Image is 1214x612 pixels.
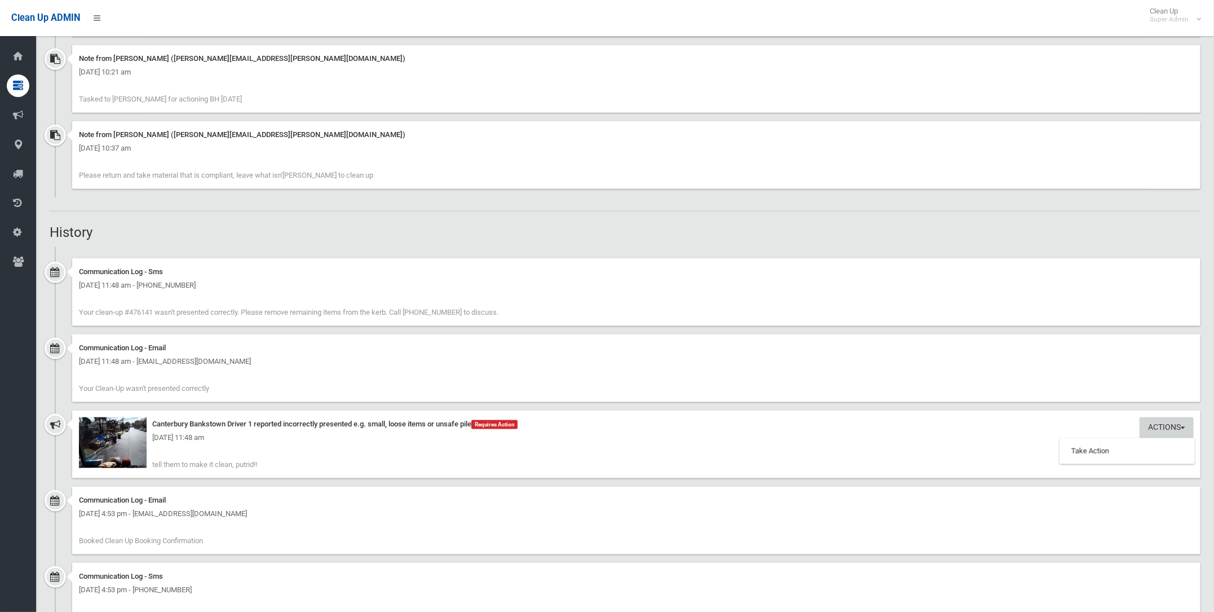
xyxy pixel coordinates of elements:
div: [DATE] 4:53 pm - [EMAIL_ADDRESS][DOMAIN_NAME] [79,507,1194,521]
span: Your clean-up #476141 wasn't presented correctly. Please remove remaining items from the kerb. Ca... [79,308,498,316]
div: Note from [PERSON_NAME] ([PERSON_NAME][EMAIL_ADDRESS][PERSON_NAME][DOMAIN_NAME]) [79,52,1194,65]
div: [DATE] 10:21 am [79,65,1194,79]
a: Take Action [1060,442,1194,461]
div: [DATE] 11:48 am - [PHONE_NUMBER] [79,279,1194,292]
div: Canterbury Bankstown Driver 1 reported incorrectly presented e.g. small, loose items or unsafe pile [79,417,1194,431]
div: [DATE] 4:53 pm - [PHONE_NUMBER] [79,583,1194,597]
div: Note from [PERSON_NAME] ([PERSON_NAME][EMAIL_ADDRESS][PERSON_NAME][DOMAIN_NAME]) [79,128,1194,142]
div: Communication Log - Email [79,494,1194,507]
button: Actions [1140,417,1194,438]
div: [DATE] 10:37 am [79,142,1194,155]
span: Tasked to [PERSON_NAME] for actioning BH [DATE] [79,95,242,103]
span: Please return and take material that is compliant, leave what isn'[PERSON_NAME] to clean up [79,171,373,179]
h2: History [50,225,1200,240]
span: Requires Action [471,420,518,429]
div: Communication Log - Email [79,341,1194,355]
div: [DATE] 11:48 am - [EMAIL_ADDRESS][DOMAIN_NAME] [79,355,1194,368]
div: [DATE] 11:48 am [79,431,1194,444]
span: Your Clean-Up wasn't presented correctly [79,384,209,393]
span: Clean Up [1144,7,1200,24]
span: Booked Clean Up Booking Confirmation [79,536,203,545]
span: tell them to make it clean, putrid!! [152,460,257,469]
div: Communication Log - Sms [79,570,1194,583]
span: Clean Up ADMIN [11,12,80,23]
small: Super Admin [1150,15,1189,24]
img: 2025-08-1911.47.201279220673823966640.jpg [79,417,147,468]
div: Communication Log - Sms [79,265,1194,279]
